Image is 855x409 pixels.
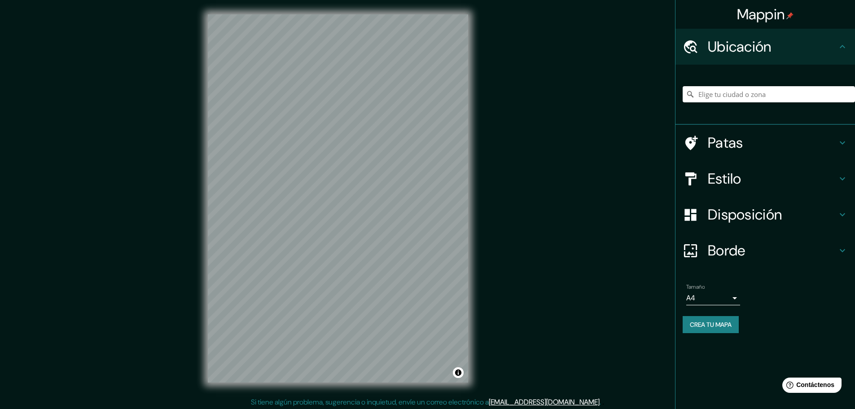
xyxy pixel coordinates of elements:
[489,397,600,407] a: [EMAIL_ADDRESS][DOMAIN_NAME]
[683,86,855,102] input: Elige tu ciudad o zona
[737,5,785,24] font: Mappin
[690,321,732,329] font: Crea tu mapa
[600,397,601,407] font: .
[686,293,695,303] font: A4
[675,233,855,268] div: Borde
[683,316,739,333] button: Crea tu mapa
[708,169,741,188] font: Estilo
[675,125,855,161] div: Patas
[686,283,705,290] font: Tamaño
[675,161,855,197] div: Estilo
[251,397,489,407] font: Si tiene algún problema, sugerencia o inquietud, envíe un correo electrónico a
[601,397,602,407] font: .
[453,367,464,378] button: Activar o desactivar atribución
[775,374,845,399] iframe: Lanzador de widgets de ayuda
[708,241,745,260] font: Borde
[675,197,855,233] div: Disposición
[675,29,855,65] div: Ubicación
[686,291,740,305] div: A4
[708,205,782,224] font: Disposición
[708,37,772,56] font: Ubicación
[708,133,743,152] font: Patas
[208,14,468,383] canvas: Mapa
[786,12,794,19] img: pin-icon.png
[602,397,604,407] font: .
